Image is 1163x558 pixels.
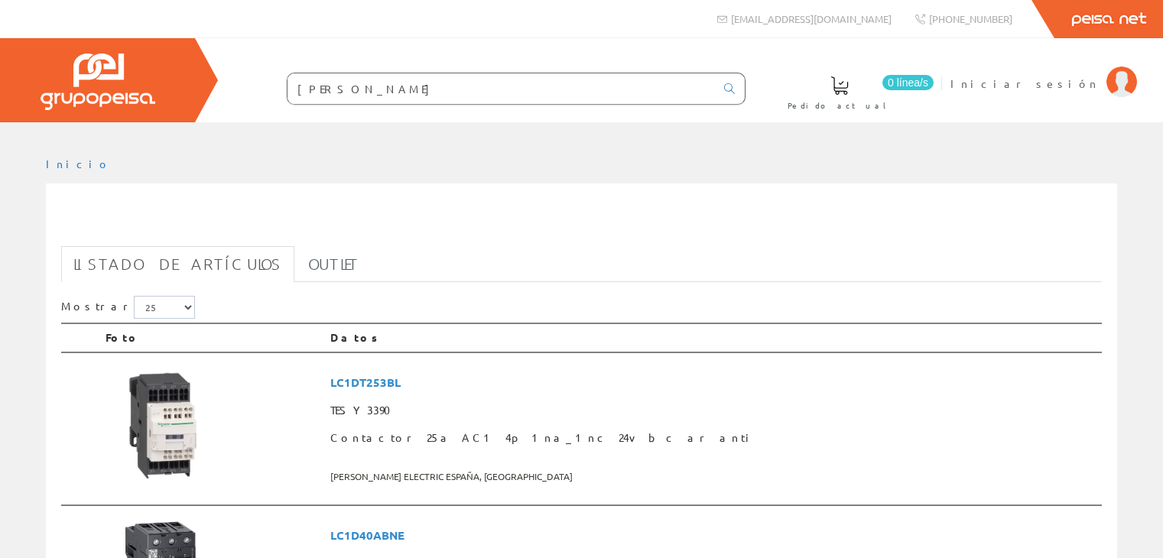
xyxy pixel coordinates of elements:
span: [PHONE_NUMBER] [929,12,1012,25]
span: LC1DT253BL [330,368,1096,397]
span: Pedido actual [788,98,892,113]
span: LC1D40ABNE [330,521,1096,550]
a: Inicio [46,157,111,170]
th: Foto [99,323,324,352]
span: 0 línea/s [882,75,934,90]
span: Contactor 25a AC1 4p 1na_1nc 24v bc ar anti [330,424,1096,452]
span: Iniciar sesión [950,76,1099,91]
span: [EMAIL_ADDRESS][DOMAIN_NAME] [731,12,892,25]
label: Mostrar [61,296,195,319]
span: [PERSON_NAME] ELECTRIC ESPAÑA, [GEOGRAPHIC_DATA] [330,464,1096,489]
input: Buscar ... [288,73,715,104]
select: Mostrar [134,296,195,319]
a: Iniciar sesión [950,63,1137,78]
span: TESY3390 [330,397,1096,424]
a: Outlet [296,246,372,282]
img: Grupo Peisa [41,54,155,110]
a: Listado de artículos [61,246,294,282]
th: Datos [324,323,1102,352]
img: Foto artículo Contactor 25a AC1 4p 1na_1nc 24v bc ar anti (150x150) [106,368,220,483]
h1: [PERSON_NAME] [61,208,1102,238]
